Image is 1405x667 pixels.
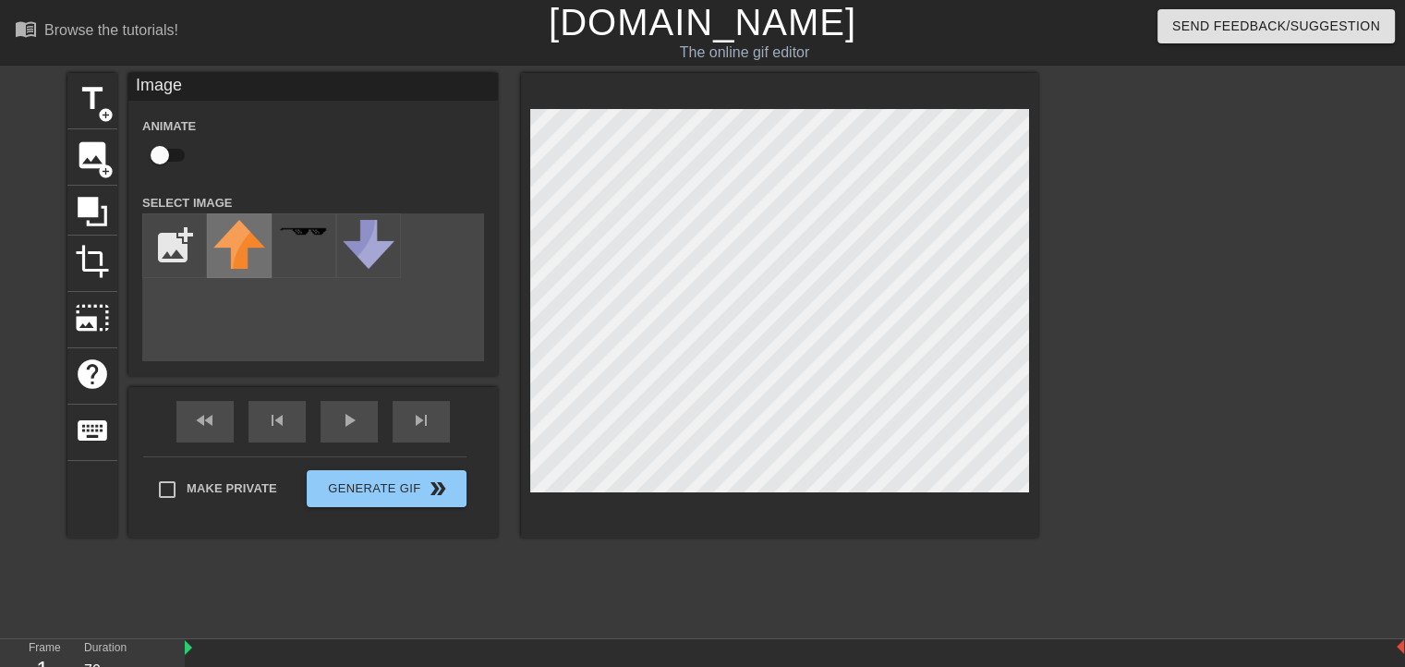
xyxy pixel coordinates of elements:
span: double_arrow [427,478,449,500]
a: Browse the tutorials! [15,18,178,46]
img: deal-with-it.png [278,226,330,236]
span: help [75,357,110,392]
span: Make Private [187,479,277,498]
span: play_arrow [338,409,360,431]
a: [DOMAIN_NAME] [549,2,856,42]
span: Send Feedback/Suggestion [1172,15,1380,38]
span: crop [75,244,110,279]
span: Generate Gif [314,478,459,500]
span: fast_rewind [194,409,216,431]
span: image [75,138,110,173]
span: skip_next [410,409,432,431]
div: Browse the tutorials! [44,22,178,38]
label: Select Image [142,194,233,212]
button: Send Feedback/Suggestion [1157,9,1395,43]
div: The online gif editor [478,42,1011,64]
button: Generate Gif [307,470,466,507]
label: Animate [142,117,196,136]
span: menu_book [15,18,37,40]
span: title [75,81,110,116]
img: upvote.png [213,220,265,269]
span: keyboard [75,413,110,448]
span: photo_size_select_large [75,300,110,335]
div: Image [128,73,498,101]
label: Duration [84,643,127,654]
img: bound-end.png [1397,639,1404,654]
span: add_circle [98,107,114,123]
span: add_circle [98,164,114,179]
img: downvote.png [343,220,394,269]
span: skip_previous [266,409,288,431]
